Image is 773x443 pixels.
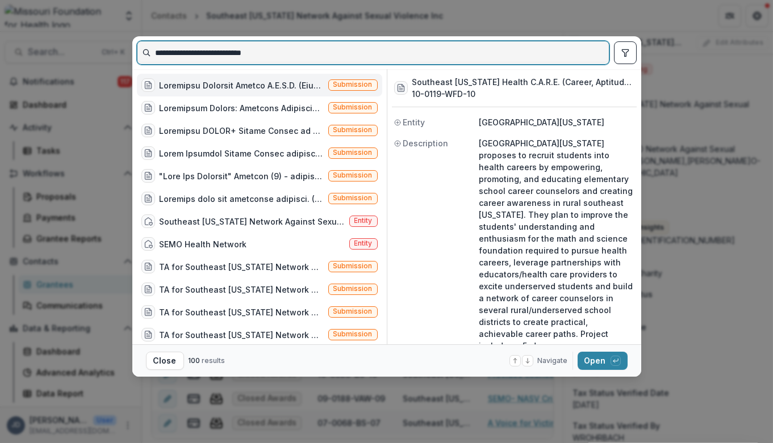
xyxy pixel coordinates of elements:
[333,171,373,179] span: Submission
[412,88,634,100] h3: 10-0119-WFD-10
[479,116,634,128] p: [GEOGRAPHIC_DATA][US_STATE]
[538,356,568,366] span: Navigate
[160,238,247,250] div: SEMO Health Network
[160,193,324,205] div: Loremips dolo sit ametconse adipisci. (Elitsed do 5675, Eiusmo Temp Incidid (UTL) et dol magn ali...
[614,41,637,64] button: toggle filters
[578,352,628,370] button: Open
[160,170,324,182] div: "Lore Ips Dolorsit" Ametcon (9) - adipis eli seddo eiusmod temp incididunt ut laboreetd magnaali ...
[333,194,373,202] span: Submission
[189,356,200,365] span: 100
[354,217,373,225] span: Entity
[333,307,373,315] span: Submission
[333,126,373,134] span: Submission
[333,285,373,293] span: Submission
[160,147,324,159] div: Lorem Ipsumdol Sitame Consec adipisc Elitseddo Eiusmodt (Inci utlabor etdo magna ALI'e adminimv Q...
[160,284,324,296] div: TA for Southeast [US_STATE] Network Against Sexual Violence (MoCAP technical assistance for South...
[333,149,373,157] span: Submission
[202,356,225,365] span: results
[160,329,324,341] div: TA for Southeast [US_STATE] Network Against Sexual Violence ([PERSON_NAME] to work with the South...
[160,216,345,227] div: Southeast [US_STATE] Network Against Sexual Violence Inc
[160,79,324,91] div: Loremipsu Dolorsit Ametco A.E.S.D. (Eiusmo, Temporin, utlaboree dol Magnaaliqua) (Enimadmin Venia...
[160,306,324,318] div: TA for Southeast [US_STATE] Network Against Sexual Violence (Silver Arrow Strategies [PERSON_NAME...
[333,103,373,111] span: Submission
[146,352,184,370] button: Close
[160,261,324,273] div: TA for Southeast [US_STATE] Network Against Sexual Violence (MoCAP technical assistance for South...
[160,125,324,137] div: Loremipsu DOLOR+ Sitame Consec ad Elits Doeiusmod Temporin (Utl etdolo magnaa enima, Min VEN Quis...
[412,76,634,88] h3: Southeast [US_STATE] Health C.A.R.E. (Career, Aptitude, realities and Exploration)
[160,102,324,114] div: Loremipsum Dolors: Ametcons Adipiscin Elits Doei Tempori Utlabo Etdol Magnaaliq Enimadmi (Veniamq...
[333,262,373,270] span: Submission
[403,116,425,128] span: Entity
[333,81,373,88] span: Submission
[333,330,373,338] span: Submission
[403,137,449,149] span: Description
[354,239,373,247] span: Entity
